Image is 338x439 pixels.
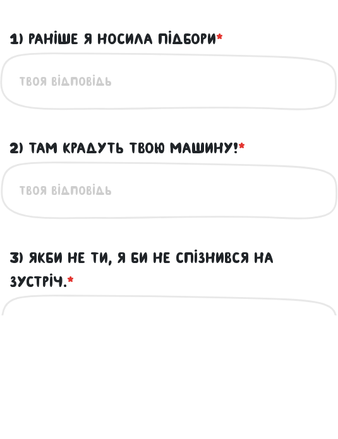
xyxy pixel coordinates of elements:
input: Твоя відповідь [19,301,319,329]
label: 2) Там крадуть твою машину! [9,260,245,284]
label: 3) Якби не ти, я би не спізнився на зустріч. [9,370,329,419]
span: не користуйся перекладачами! [9,6,236,38]
h3: Письмова частина [9,96,196,121]
input: Твоя відповідь [19,192,319,220]
label: 1) Раніше я носила підбори [9,151,223,175]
